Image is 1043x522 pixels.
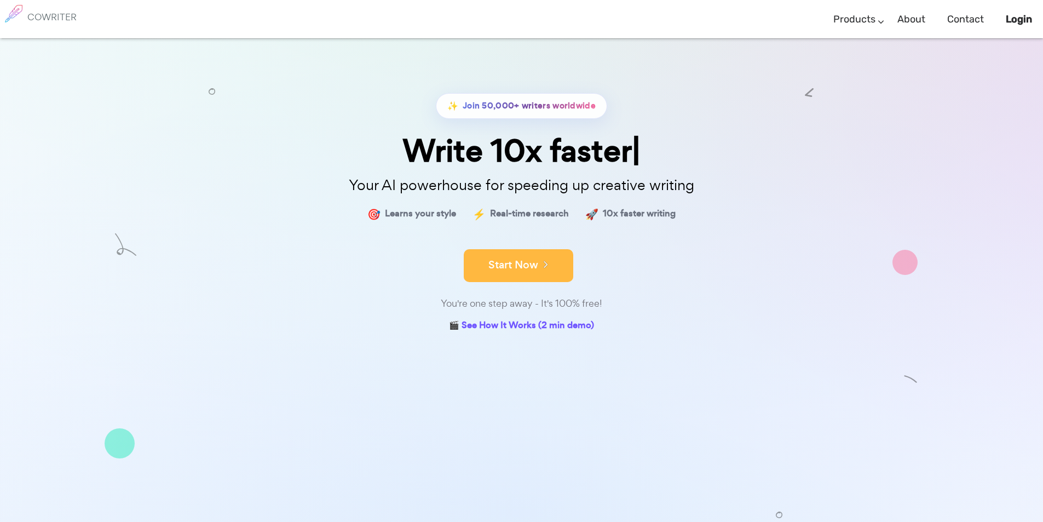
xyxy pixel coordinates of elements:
a: Products [833,3,875,36]
b: Login [1006,13,1032,25]
img: shape [115,233,136,256]
img: shape [892,250,918,275]
img: shape [904,372,918,386]
div: Write 10x faster [248,135,796,167]
span: Join 50,000+ writers worldwide [463,98,596,114]
div: You're one step away - It's 100% free! [248,296,796,312]
span: 10x faster writing [603,206,676,222]
a: 🎬 See How It Works (2 min demo) [449,318,594,335]
h6: COWRITER [27,12,77,22]
img: shape [105,428,135,458]
a: About [897,3,925,36]
span: Learns your style [385,206,456,222]
p: Your AI powerhouse for speeding up creative writing [248,174,796,197]
img: shape [209,88,215,95]
span: 🚀 [585,206,598,222]
img: shape [805,88,814,97]
a: Contact [947,3,984,36]
span: ✨ [447,98,458,114]
span: Real-time research [490,206,569,222]
span: 🎯 [367,206,381,222]
span: ⚡ [472,206,486,222]
img: shape [776,512,782,518]
button: Start Now [464,249,573,282]
a: Login [1006,3,1032,36]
